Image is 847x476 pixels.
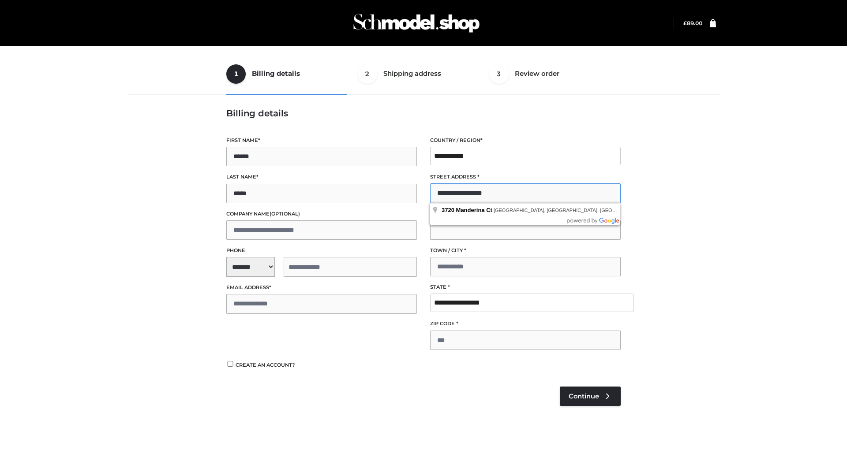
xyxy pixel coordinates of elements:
span: £ [683,20,687,26]
bdi: 89.00 [683,20,702,26]
label: Last name [226,173,417,181]
span: Continue [569,392,599,400]
span: Manderina Ct [456,207,492,213]
span: Create an account? [236,362,295,368]
label: Town / City [430,246,621,255]
span: 3720 [442,207,454,213]
span: [GEOGRAPHIC_DATA], [GEOGRAPHIC_DATA], [GEOGRAPHIC_DATA] [494,208,651,213]
label: Company name [226,210,417,218]
a: Continue [560,387,621,406]
input: Create an account? [226,361,234,367]
label: Street address [430,173,621,181]
img: Schmodel Admin 964 [350,6,483,41]
label: Country / Region [430,136,621,145]
label: Email address [226,283,417,292]
label: ZIP Code [430,320,621,328]
label: Phone [226,246,417,255]
span: (optional) [270,211,300,217]
label: State [430,283,621,291]
h3: Billing details [226,108,621,119]
a: £89.00 [683,20,702,26]
label: First name [226,136,417,145]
